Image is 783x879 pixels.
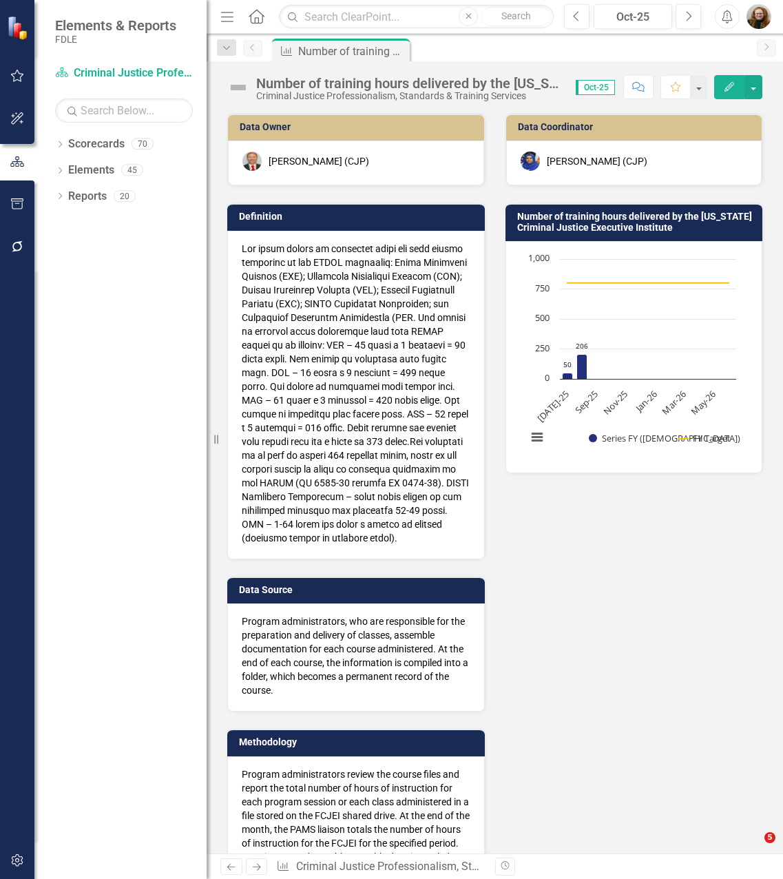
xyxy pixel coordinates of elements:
[242,152,262,171] img: Brett Kirkland
[747,4,771,29] img: Jennifer Siddoway
[547,154,647,168] div: [PERSON_NAME] (CJP)
[631,388,659,415] text: Jan-26
[535,311,550,324] text: 500
[594,4,672,29] button: Oct-25
[545,371,550,384] text: 0
[520,252,749,459] div: Chart. Highcharts interactive chart.
[659,388,688,417] text: Mar-26
[227,76,249,99] img: Not Defined
[55,99,193,123] input: Search Below...
[239,585,478,595] h3: Data Source
[68,163,114,178] a: Elements
[242,614,470,697] div: Program administrators, who are responsible for the preparation and delivery of classes, assemble...
[239,737,478,747] h3: Methodology
[517,211,756,233] h3: Number of training hours delivered by the [US_STATE] Criminal Justice Executive Institute
[589,432,665,444] button: Show Series FY (Sum)
[501,10,531,21] span: Search
[534,388,571,424] text: [DATE]-25
[481,7,550,26] button: Search
[521,152,540,171] img: Somi Akter
[55,65,193,81] a: Criminal Justice Professionalism, Standards & Training Services
[68,189,107,205] a: Reports
[576,355,587,380] path: Aug-25, 206. Series FY (Sum).
[518,122,755,132] h3: Data Coordinator
[55,34,176,45] small: FDLE
[296,860,607,873] a: Criminal Justice Professionalism, Standards & Training Services
[679,432,731,444] button: Show FY Target
[132,138,154,150] div: 70
[563,360,572,369] text: 50
[535,342,550,354] text: 250
[276,859,484,875] div: » »
[598,9,667,25] div: Oct-25
[764,832,775,843] span: 5
[68,136,125,152] a: Scorecards
[279,5,554,29] input: Search ClearPoint...
[564,280,731,286] g: FY Target, series 2 of 2. Line with 12 data points.
[121,165,143,176] div: 45
[242,242,470,545] div: Lor ipsum dolors am consectet adipi eli sedd eiusmo temporinc ut lab ETDOL magnaaliq: Enima Minim...
[114,190,136,202] div: 20
[7,16,31,40] img: ClearPoint Strategy
[256,76,562,91] div: Number of training hours delivered by the [US_STATE] Criminal Justice Executive Institute
[239,211,478,222] h3: Definition
[520,252,743,459] svg: Interactive chart
[562,373,572,380] path: Jul-25, 49.5. Series FY (Sum).
[256,91,562,101] div: Criminal Justice Professionalism, Standards & Training Services
[528,251,550,264] text: 1,000
[576,80,615,95] span: Oct-25
[576,341,588,351] text: 206
[242,767,470,878] p: Program administrators review the course files and report the total number of hours of instructio...
[736,832,769,865] iframe: Intercom live chat
[240,122,477,132] h3: Data Owner
[572,388,600,416] text: Sep-25
[528,428,547,447] button: View chart menu, Chart
[688,388,718,417] text: May-26
[535,282,550,294] text: 750
[55,17,176,34] span: Elements & Reports
[298,43,406,60] div: Number of training hours delivered by the [US_STATE] Criminal Justice Executive Institute
[269,154,369,168] div: [PERSON_NAME] (CJP)
[601,388,629,417] text: Nov-25
[602,432,740,444] text: Series FY ([DEMOGRAPHIC_DATA])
